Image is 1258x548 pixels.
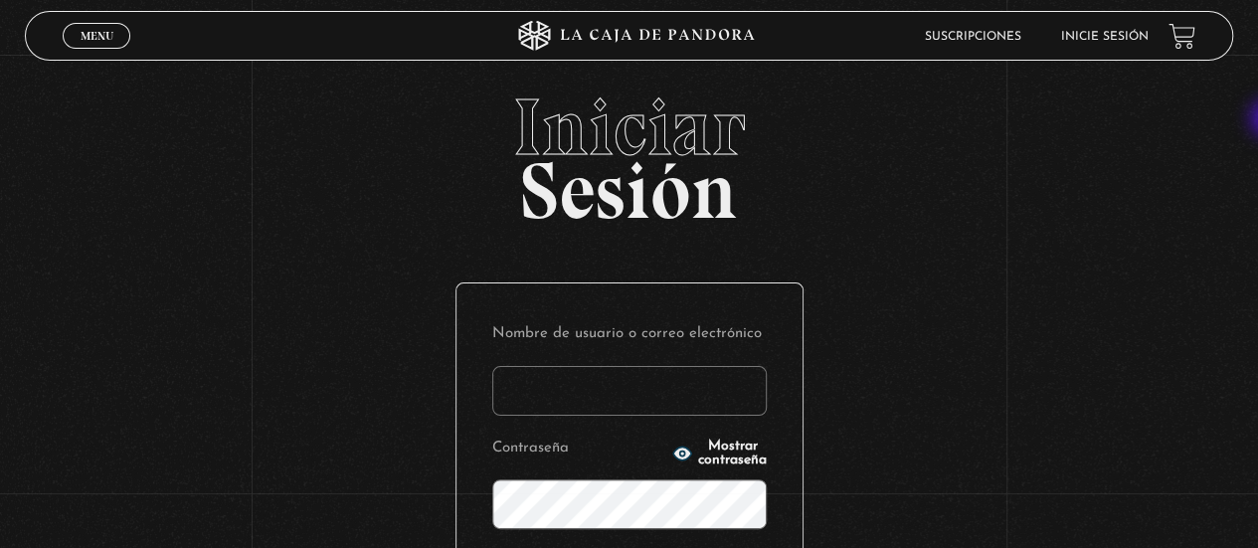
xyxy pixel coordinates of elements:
button: Mostrar contraseña [672,440,767,467]
a: Inicie sesión [1061,31,1149,43]
span: Mostrar contraseña [698,440,767,467]
label: Nombre de usuario o correo electrónico [492,319,767,350]
a: Suscripciones [925,31,1021,43]
label: Contraseña [492,434,667,464]
span: Iniciar [25,88,1232,167]
a: View your shopping cart [1168,23,1195,50]
h2: Sesión [25,88,1232,215]
span: Cerrar [74,47,120,61]
span: Menu [81,30,113,42]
